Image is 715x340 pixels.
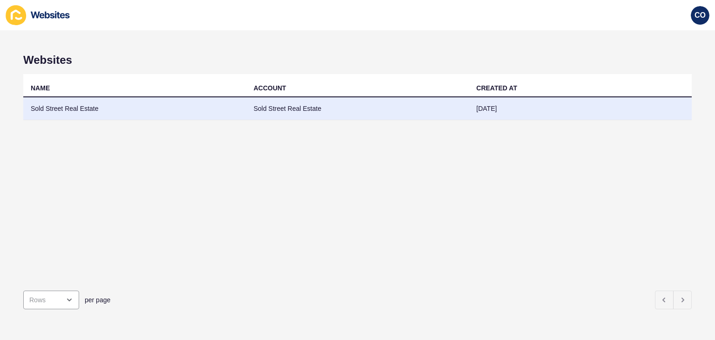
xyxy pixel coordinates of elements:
[695,11,706,20] span: CO
[23,291,79,309] div: open menu
[254,83,286,93] div: ACCOUNT
[31,83,50,93] div: NAME
[476,83,517,93] div: CREATED AT
[246,97,469,120] td: Sold Street Real Estate
[23,97,246,120] td: Sold Street Real Estate
[469,97,692,120] td: [DATE]
[85,295,110,305] span: per page
[23,54,692,67] h1: Websites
